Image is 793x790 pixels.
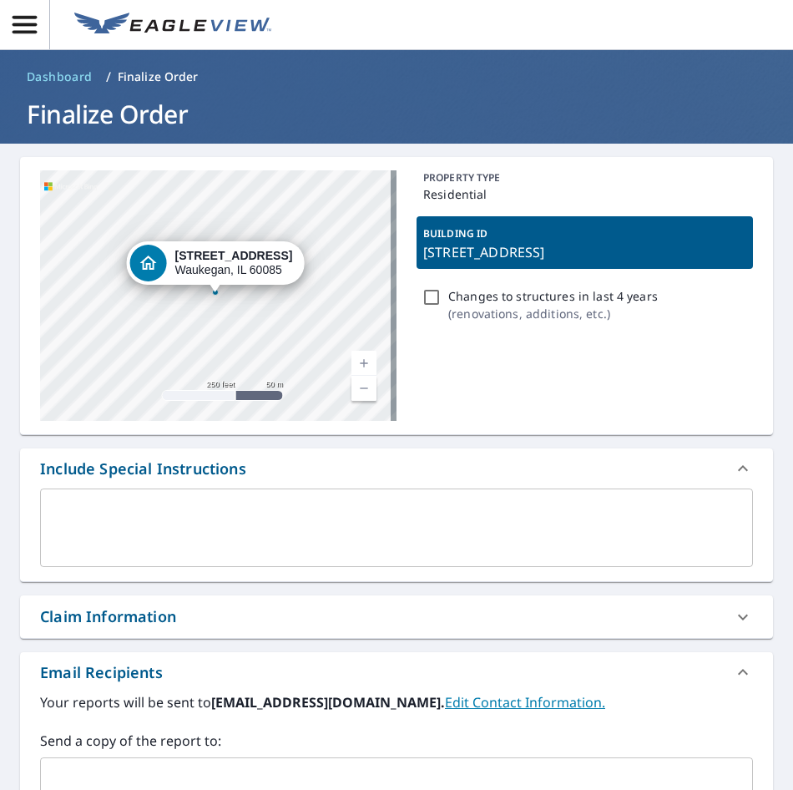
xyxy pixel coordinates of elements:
[40,605,176,628] div: Claim Information
[175,249,293,277] div: Waukegan, IL 60085
[423,242,746,262] p: [STREET_ADDRESS]
[40,458,246,480] div: Include Special Instructions
[351,376,376,401] a: Current Level 17, Zoom Out
[40,731,753,751] label: Send a copy of the report to:
[40,692,753,712] label: Your reports will be sent to
[211,693,445,712] b: [EMAIL_ADDRESS][DOMAIN_NAME].
[423,226,487,241] p: BUILDING ID
[64,3,281,48] a: EV Logo
[20,595,773,638] div: Claim Information
[20,97,773,131] h1: Finalize Order
[20,652,773,692] div: Email Recipients
[106,67,111,87] li: /
[74,13,271,38] img: EV Logo
[445,693,605,712] a: EditContactInfo
[448,287,658,305] p: Changes to structures in last 4 years
[423,185,746,203] p: Residential
[118,68,199,85] p: Finalize Order
[20,63,773,90] nav: breadcrumb
[448,305,658,322] p: ( renovations, additions, etc. )
[20,448,773,489] div: Include Special Instructions
[351,351,376,376] a: Current Level 17, Zoom In
[27,68,93,85] span: Dashboard
[423,170,746,185] p: PROPERTY TYPE
[20,63,99,90] a: Dashboard
[127,241,305,293] div: Dropped pin, building 1, Residential property, 724 W Pacific Ave Waukegan, IL 60085
[175,249,293,262] strong: [STREET_ADDRESS]
[40,661,163,684] div: Email Recipients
